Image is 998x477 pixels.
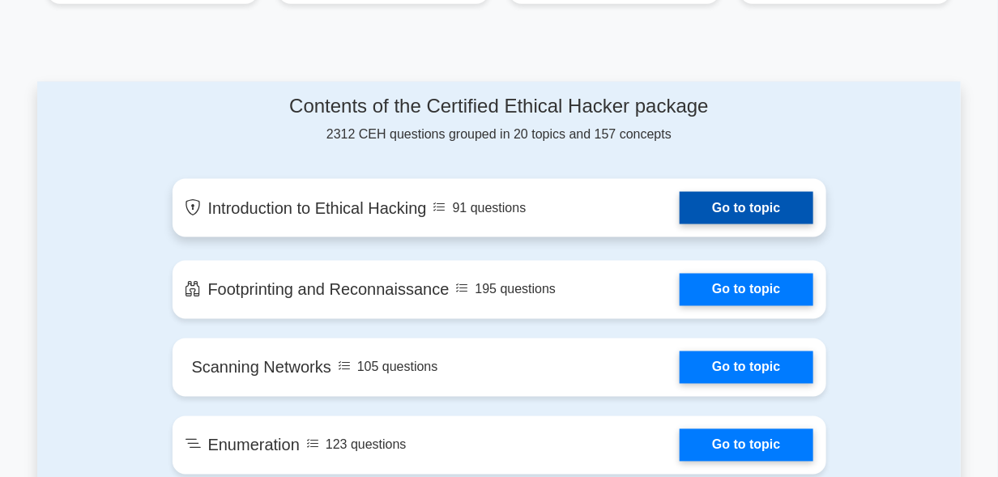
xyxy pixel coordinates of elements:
[680,192,812,224] a: Go to topic
[680,351,812,384] a: Go to topic
[680,274,812,306] a: Go to topic
[680,429,812,462] a: Go to topic
[173,95,826,118] h4: Contents of the Certified Ethical Hacker package
[173,95,826,144] div: 2312 CEH questions grouped in 20 topics and 157 concepts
